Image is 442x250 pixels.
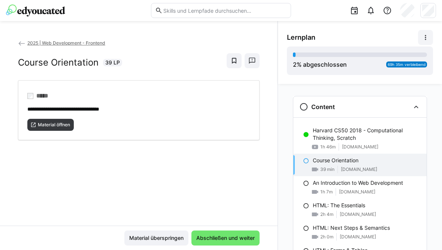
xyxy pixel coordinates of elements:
p: HTML: Next Steps & Semantics [313,224,390,232]
p: An Introduction to Web Development [313,179,403,187]
span: Abschließen und weiter [195,234,256,242]
span: [DOMAIN_NAME] [340,234,376,240]
span: 39 LP [105,59,120,66]
span: Material öffnen [37,122,71,128]
span: 39 min [320,166,334,172]
p: HTML: The Essentials [313,202,365,209]
span: Lernplan [287,33,315,42]
span: Material überspringen [128,234,185,242]
span: 69h 35m verbleibend [388,62,426,67]
p: Harvard CS50 2018 - Computational Thinking, Scratch [313,127,421,142]
span: [DOMAIN_NAME] [339,189,375,195]
span: 2h 0m [320,234,333,240]
h2: Course Orientation [18,57,99,68]
button: Material überspringen [124,231,188,246]
span: [DOMAIN_NAME] [341,166,377,172]
span: 1h 7m [320,189,333,195]
div: % abgeschlossen [293,60,347,69]
span: 2 [293,61,297,68]
span: 1h 46m [320,144,336,150]
p: Course Orientation [313,157,358,164]
button: Abschließen und weiter [191,231,260,246]
input: Skills und Lernpfade durchsuchen… [163,7,287,14]
span: 2h 4m [320,211,333,217]
button: Material öffnen [27,119,74,131]
span: [DOMAIN_NAME] [340,211,376,217]
span: [DOMAIN_NAME] [342,144,378,150]
span: 2025 | Web Development - Frontend [27,40,105,46]
h3: Content [311,103,335,111]
a: 2025 | Web Development - Frontend [18,40,105,46]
